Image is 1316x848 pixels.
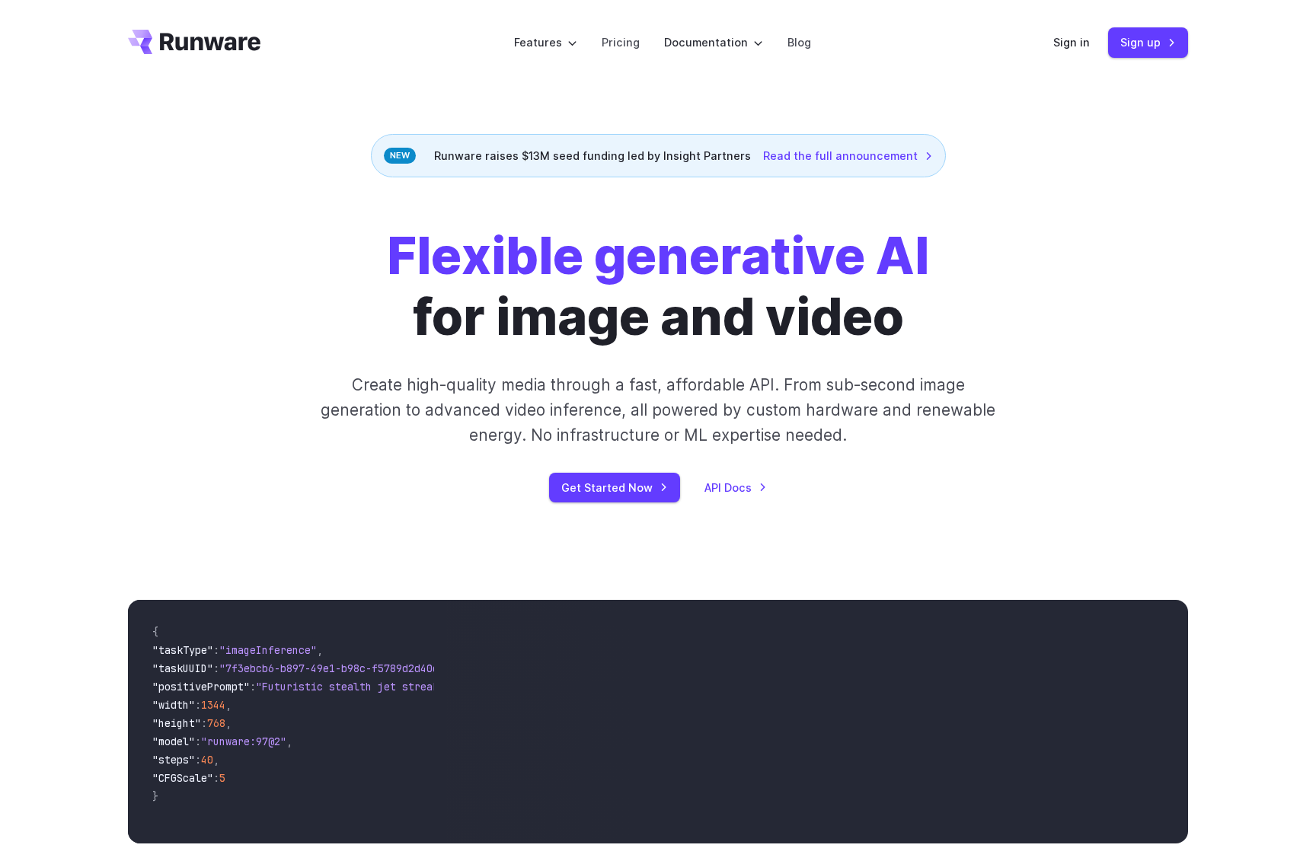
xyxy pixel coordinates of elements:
[219,643,317,657] span: "imageInference"
[371,134,946,177] div: Runware raises $13M seed funding led by Insight Partners
[201,753,213,767] span: 40
[152,771,213,785] span: "CFGScale"
[286,735,292,748] span: ,
[195,735,201,748] span: :
[152,716,201,730] span: "height"
[201,698,225,712] span: 1344
[128,30,260,54] a: Go to /
[256,680,810,693] span: "Futuristic stealth jet streaking through a neon-lit cityscape with glowing purple exhaust"
[195,698,201,712] span: :
[152,735,195,748] span: "model"
[201,716,207,730] span: :
[225,716,232,730] span: ,
[213,643,219,657] span: :
[152,680,250,693] span: "positivePrompt"
[152,789,158,803] span: }
[319,372,998,448] p: Create high-quality media through a fast, affordable API. From sub-second image generation to adv...
[195,753,201,767] span: :
[763,147,933,164] a: Read the full announcement
[704,479,767,496] a: API Docs
[602,33,640,51] a: Pricing
[219,771,225,785] span: 5
[213,753,219,767] span: ,
[250,680,256,693] span: :
[664,33,763,51] label: Documentation
[213,771,219,785] span: :
[1053,33,1090,51] a: Sign in
[225,698,232,712] span: ,
[152,698,195,712] span: "width"
[152,753,195,767] span: "steps"
[207,716,225,730] span: 768
[387,226,929,348] h1: for image and video
[317,643,323,657] span: ,
[787,33,811,51] a: Blog
[152,625,158,639] span: {
[152,643,213,657] span: "taskType"
[213,662,219,675] span: :
[387,225,929,286] strong: Flexible generative AI
[219,662,451,675] span: "7f3ebcb6-b897-49e1-b98c-f5789d2d40d7"
[1108,27,1188,57] a: Sign up
[549,473,680,502] a: Get Started Now
[514,33,577,51] label: Features
[201,735,286,748] span: "runware:97@2"
[152,662,213,675] span: "taskUUID"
